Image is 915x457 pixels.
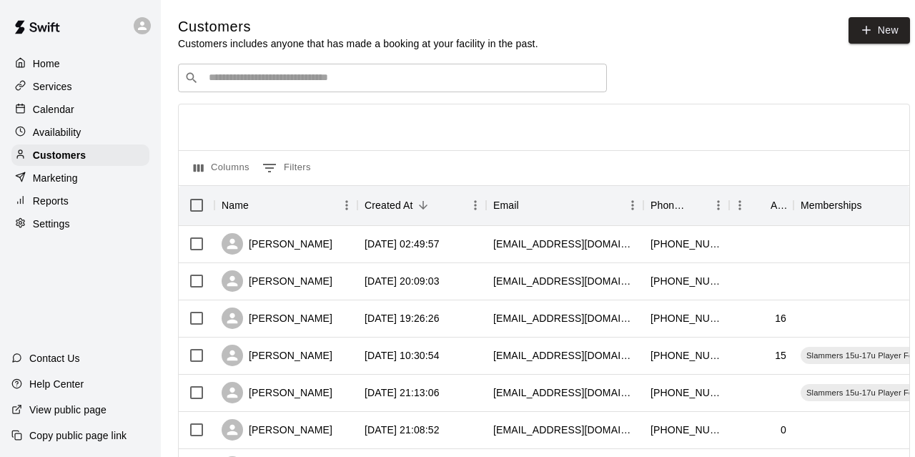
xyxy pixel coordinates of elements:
[29,351,80,365] p: Contact Us
[862,195,882,215] button: Sort
[771,185,786,225] div: Age
[29,403,107,417] p: View public page
[775,311,786,325] div: 16
[11,190,149,212] a: Reports
[708,195,729,216] button: Menu
[11,144,149,166] a: Customers
[493,348,636,363] div: noahpetschke@gmail.com
[11,167,149,189] a: Marketing
[33,79,72,94] p: Services
[33,56,60,71] p: Home
[493,185,519,225] div: Email
[493,311,636,325] div: drewkarcavich@gmail.com
[365,423,440,437] div: 2025-09-07 21:08:52
[651,274,722,288] div: +18473722326
[486,185,643,225] div: Email
[222,185,249,225] div: Name
[781,423,786,437] div: 0
[190,157,253,180] button: Select columns
[729,195,751,216] button: Menu
[336,195,357,216] button: Menu
[493,274,636,288] div: sschmidt9171@gmail.com
[11,53,149,74] a: Home
[651,311,722,325] div: +12247789154
[643,185,729,225] div: Phone Number
[519,195,539,215] button: Sort
[33,217,70,231] p: Settings
[259,157,315,180] button: Show filters
[465,195,486,216] button: Menu
[11,122,149,143] a: Availability
[751,195,771,215] button: Sort
[365,237,440,251] div: 2025-09-09 02:49:57
[365,185,413,225] div: Created At
[622,195,643,216] button: Menu
[365,385,440,400] div: 2025-09-07 21:13:06
[178,17,538,36] h5: Customers
[651,423,722,437] div: +12242859304
[651,385,722,400] div: +18478636186
[493,385,636,400] div: esigal42@icloud.com
[11,213,149,235] a: Settings
[413,195,433,215] button: Sort
[222,345,332,366] div: [PERSON_NAME]
[222,270,332,292] div: [PERSON_NAME]
[33,102,74,117] p: Calendar
[651,237,722,251] div: +13098267641
[651,185,688,225] div: Phone Number
[365,311,440,325] div: 2025-09-08 19:26:26
[29,428,127,443] p: Copy public page link
[849,17,910,44] a: New
[729,185,793,225] div: Age
[11,99,149,120] a: Calendar
[33,125,81,139] p: Availability
[222,419,332,441] div: [PERSON_NAME]
[29,377,84,391] p: Help Center
[651,348,722,363] div: +12247605697
[222,233,332,255] div: [PERSON_NAME]
[775,348,786,363] div: 15
[222,308,332,329] div: [PERSON_NAME]
[493,423,636,437] div: simonirvingrose9@gmail.com
[688,195,708,215] button: Sort
[365,274,440,288] div: 2025-09-08 20:09:03
[33,148,86,162] p: Customers
[801,185,862,225] div: Memberships
[178,64,607,92] div: Search customers by name or email
[178,36,538,51] p: Customers includes anyone that has made a booking at your facility in the past.
[214,185,357,225] div: Name
[493,237,636,251] div: kmccreery@d120.org
[33,171,78,185] p: Marketing
[222,382,332,403] div: [PERSON_NAME]
[365,348,440,363] div: 2025-09-08 10:30:54
[357,185,486,225] div: Created At
[33,194,69,208] p: Reports
[249,195,269,215] button: Sort
[11,76,149,97] a: Services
